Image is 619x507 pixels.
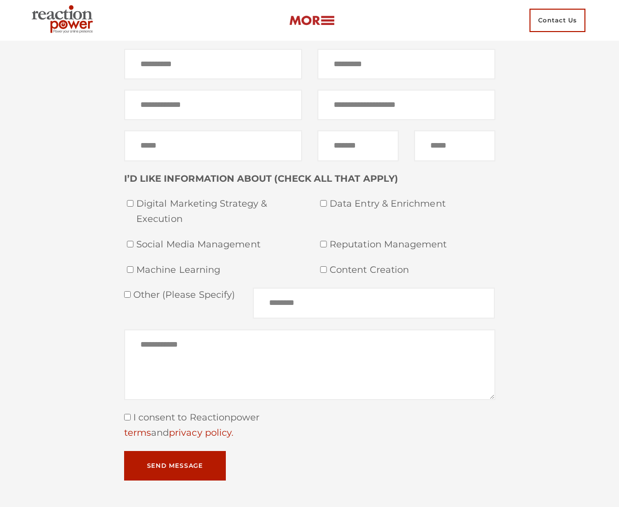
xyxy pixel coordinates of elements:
[330,263,495,278] span: Content Creation
[124,173,398,184] strong: I’D LIKE INFORMATION ABOUT (CHECK ALL THAT APPLY)
[289,15,335,26] img: more-btn.png
[124,8,495,480] form: Contact form
[330,196,495,212] span: Data Entry & Enrichment
[529,9,585,32] span: Contact Us
[147,463,203,469] span: Send Message
[131,289,235,300] span: Other (please specify)
[124,426,495,441] div: and
[27,2,101,39] img: Executive Branding | Personal Branding Agency
[136,237,302,252] span: Social Media Management
[124,451,226,481] button: Send Message
[136,196,302,227] span: Digital Marketing Strategy & Execution
[124,427,151,438] a: terms
[169,427,233,438] a: privacy policy.
[136,263,302,278] span: Machine Learning
[131,412,260,423] span: I consent to Reactionpower
[330,237,495,252] span: Reputation Management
